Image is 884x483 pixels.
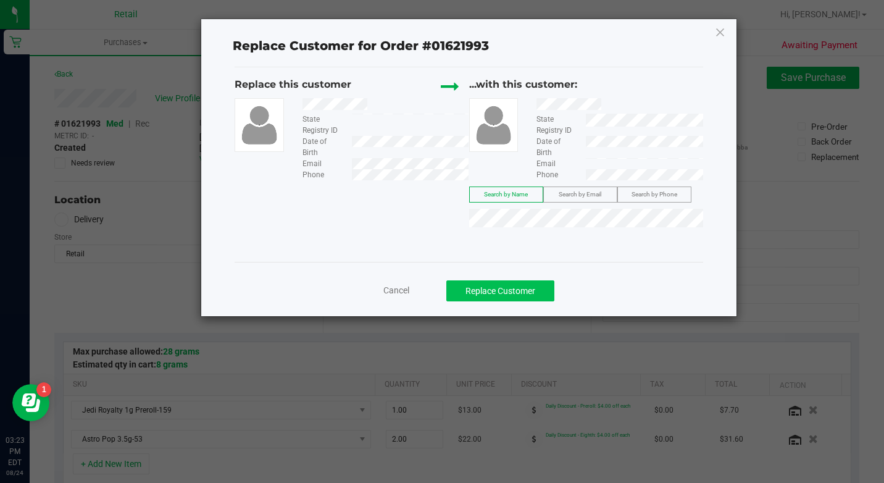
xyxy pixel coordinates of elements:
span: ...with this customer: [469,78,577,90]
div: State Registry ID [293,114,352,136]
iframe: Resource center [12,384,49,421]
div: Date of Birth [527,136,586,158]
div: Email [527,158,586,169]
span: Search by Phone [632,191,677,198]
div: Phone [527,169,586,180]
span: Cancel [383,285,409,295]
span: Search by Name [484,191,528,198]
div: State Registry ID [527,114,586,136]
button: Replace Customer [446,280,554,301]
div: Phone [293,169,352,180]
span: Replace this customer [235,78,351,90]
span: Search by Email [559,191,601,198]
div: Email [293,158,352,169]
img: user-icon.png [472,104,515,146]
div: Date of Birth [293,136,352,158]
iframe: Resource center unread badge [36,382,51,397]
span: Replace Customer for Order #01621993 [225,36,496,57]
img: user-icon.png [238,104,281,146]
